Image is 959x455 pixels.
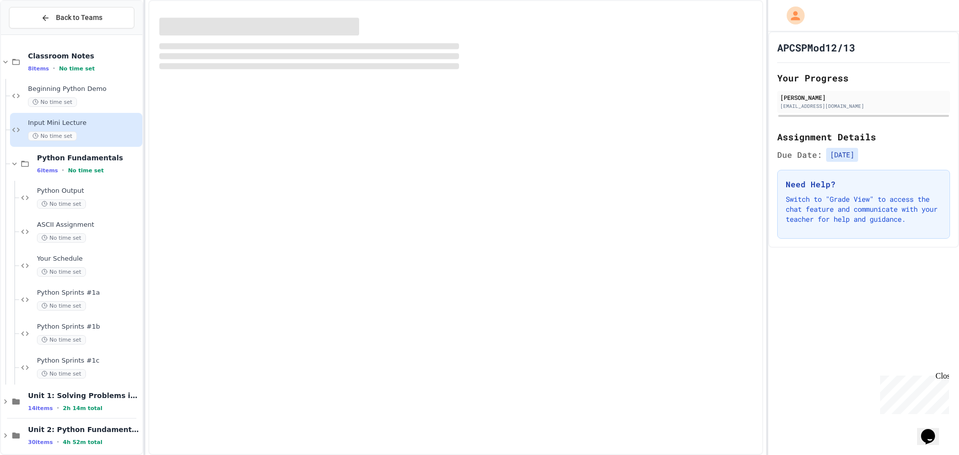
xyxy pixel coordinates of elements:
span: Classroom Notes [28,51,140,60]
span: No time set [68,167,104,174]
p: Switch to "Grade View" to access the chat feature and communicate with your teacher for help and ... [786,194,942,224]
span: Python Sprints #1b [37,323,140,331]
span: Due Date: [777,149,822,161]
h1: APCSPMod12/13 [777,40,855,54]
span: No time set [37,301,86,311]
span: No time set [37,199,86,209]
span: 30 items [28,439,53,446]
span: Python Sprints #1a [37,289,140,297]
h2: Assignment Details [777,130,950,144]
span: No time set [37,267,86,277]
iframe: chat widget [876,372,949,414]
span: Python Fundamentals [37,153,140,162]
span: No time set [37,233,86,243]
div: My Account [776,4,807,27]
span: 4h 52m total [63,439,102,446]
span: Beginning Python Demo [28,85,140,93]
span: No time set [28,97,77,107]
span: ASCII Assignment [37,221,140,229]
span: 6 items [37,167,58,174]
span: No time set [28,131,77,141]
h2: Your Progress [777,71,950,85]
span: • [62,166,64,174]
span: • [57,404,59,412]
span: No time set [37,369,86,379]
span: 14 items [28,405,53,412]
div: [EMAIL_ADDRESS][DOMAIN_NAME] [780,102,947,110]
span: Python Output [37,187,140,195]
div: Chat with us now!Close [4,4,69,63]
span: 2h 14m total [63,405,102,412]
div: [PERSON_NAME] [780,93,947,102]
span: No time set [59,65,95,72]
span: • [57,438,59,446]
span: Back to Teams [56,12,102,23]
h3: Need Help? [786,178,942,190]
span: Unit 1: Solving Problems in Computer Science [28,391,140,400]
span: No time set [37,335,86,345]
span: Your Schedule [37,255,140,263]
span: Input Mini Lecture [28,119,140,127]
span: [DATE] [826,148,858,162]
span: Unit 2: Python Fundamentals [28,425,140,434]
span: 8 items [28,65,49,72]
span: • [53,64,55,72]
span: Python Sprints #1c [37,357,140,365]
button: Back to Teams [9,7,134,28]
iframe: chat widget [917,415,949,445]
